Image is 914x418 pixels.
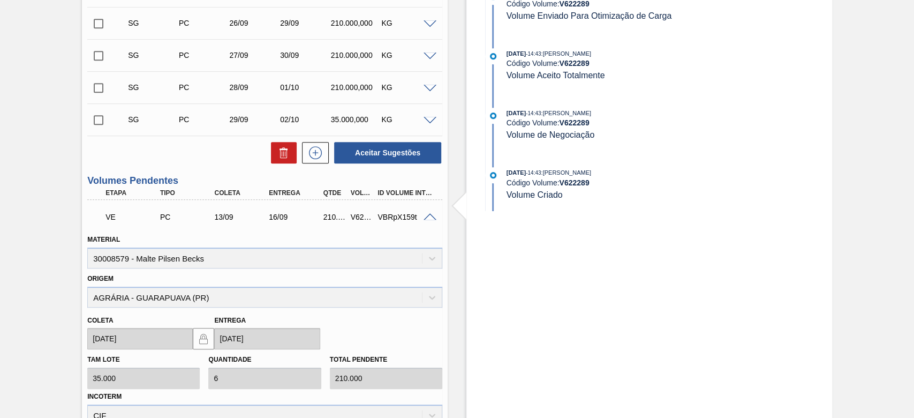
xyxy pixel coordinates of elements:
[321,213,349,221] div: 210.000,000
[87,328,193,349] input: dd/mm/yyyy
[277,115,333,124] div: 02/10/2025
[226,83,282,92] div: 28/09/2025
[87,317,113,324] label: Coleta
[526,110,541,116] span: - 14:43
[125,19,181,27] div: Sugestão Criada
[507,110,526,116] span: [DATE]
[87,236,120,243] label: Material
[490,53,496,59] img: atual
[507,190,563,199] span: Volume Criado
[87,175,442,186] h3: Volumes Pendentes
[541,50,591,57] span: : [PERSON_NAME]
[559,59,589,68] strong: V 622289
[277,83,333,92] div: 01/10/2025
[87,393,122,400] label: Incoterm
[176,19,232,27] div: Pedido de Compra
[559,118,589,127] strong: V 622289
[208,356,251,363] label: Quantidade
[328,19,384,27] div: 210.000,000
[328,83,384,92] div: 210.000,000
[329,141,442,165] div: Aceitar Sugestões
[297,142,329,163] div: Nova sugestão
[125,83,181,92] div: Sugestão Criada
[526,170,541,176] span: - 14:43
[277,19,333,27] div: 29/09/2025
[226,19,282,27] div: 26/09/2025
[375,213,435,221] div: VBRpX159t
[379,19,434,27] div: KG
[226,115,282,124] div: 29/09/2025
[507,118,761,127] div: Código Volume:
[277,51,333,59] div: 30/09/2025
[507,169,526,176] span: [DATE]
[507,130,595,139] span: Volume de Negociação
[105,213,161,221] p: VE
[541,169,591,176] span: : [PERSON_NAME]
[334,142,441,163] button: Aceitar Sugestões
[507,178,761,187] div: Código Volume:
[507,71,605,80] span: Volume Aceito Totalmente
[211,213,272,221] div: 13/09/2025
[328,51,384,59] div: 210.000,000
[490,172,496,178] img: atual
[507,50,526,57] span: [DATE]
[541,110,591,116] span: : [PERSON_NAME]
[103,205,163,229] div: Volume Enviado para Transporte
[507,59,761,68] div: Código Volume:
[379,51,434,59] div: KG
[125,51,181,59] div: Sugestão Criada
[176,51,232,59] div: Pedido de Compra
[193,328,214,349] button: locked
[348,189,376,197] div: Volume Portal
[321,189,349,197] div: Qtde
[375,189,435,197] div: Id Volume Interno
[328,115,384,124] div: 35.000,000
[103,189,163,197] div: Etapa
[226,51,282,59] div: 27/09/2025
[157,213,218,221] div: Pedido de Compra
[266,142,297,163] div: Excluir Sugestões
[125,115,181,124] div: Sugestão Criada
[197,332,210,345] img: locked
[87,356,119,363] label: Tam lote
[379,83,434,92] div: KG
[348,213,376,221] div: V622289
[490,113,496,119] img: atual
[330,356,387,363] label: Total pendente
[157,189,218,197] div: Tipo
[379,115,434,124] div: KG
[559,178,589,187] strong: V 622289
[214,317,246,324] label: Entrega
[176,83,232,92] div: Pedido de Compra
[266,213,327,221] div: 16/09/2025
[214,328,320,349] input: dd/mm/yyyy
[176,115,232,124] div: Pedido de Compra
[211,189,272,197] div: Coleta
[87,275,114,282] label: Origem
[266,189,327,197] div: Entrega
[507,11,672,20] span: Volume Enviado Para Otimização de Carga
[526,51,541,57] span: - 14:43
